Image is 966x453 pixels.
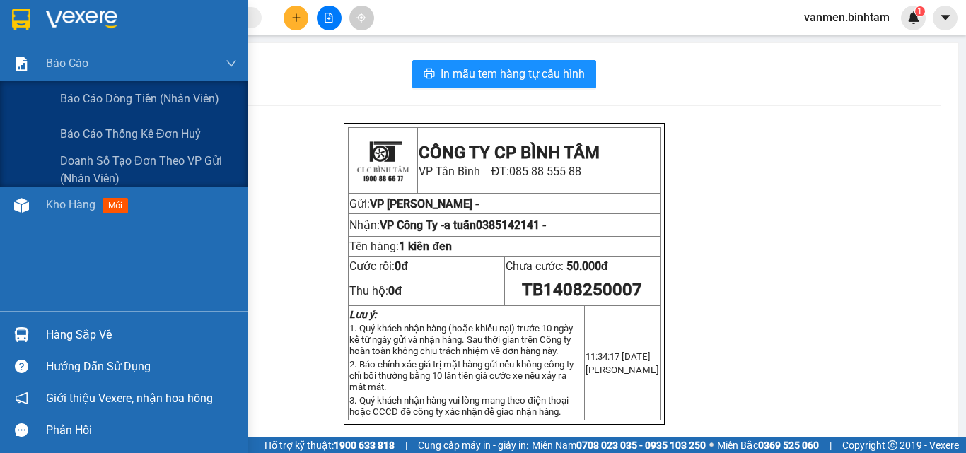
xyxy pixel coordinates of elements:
[46,420,237,441] div: Phản hồi
[351,129,414,192] img: logo
[419,143,600,163] strong: CÔNG TY CP BÌNH TÂM
[46,198,95,211] span: Kho hàng
[349,218,546,232] span: Nhận:
[412,60,596,88] button: printerIn mẫu tem hàng tự cấu hình
[349,284,402,298] span: Thu hộ:
[395,259,408,273] span: 0đ
[356,13,366,23] span: aim
[418,437,528,453] span: Cung cấp máy in - giấy in:
[476,218,546,232] span: 0385142141 -
[388,284,402,298] strong: 0đ
[915,6,925,16] sup: 1
[15,392,28,405] span: notification
[334,440,395,451] strong: 1900 633 818
[14,327,29,342] img: warehouse-icon
[509,165,581,178] span: 085 88 555 88
[317,6,342,30] button: file-add
[349,259,408,273] span: Cước rồi:
[349,240,452,253] span: Tên hàng:
[103,198,128,213] span: mới
[917,6,922,16] span: 1
[709,442,714,448] span: ⚪️
[14,57,29,71] img: solution-icon
[46,324,237,346] div: Hàng sắp về
[441,65,585,83] span: In mẫu tem hàng tự cấu hình
[60,90,219,107] span: Báo cáo dòng tiền (nhân viên)
[60,152,237,187] span: Doanh số tạo đơn theo VP gửi (nhân viên)
[46,389,213,407] span: Giới thiệu Vexere, nhận hoa hồng
[888,440,897,450] span: copyright
[291,13,301,23] span: plus
[349,323,573,356] span: 1. Quý khách nhận hàng (hoặc khiếu nại) trước 10 ngày kể từ ngày gửi và nhận hàng. Sau thời gian ...
[370,197,479,211] span: VP [PERSON_NAME] -
[46,54,88,72] span: Báo cáo
[12,9,30,30] img: logo-vxr
[349,197,370,211] span: Gửi:
[586,351,651,362] span: 11:34:17 [DATE]
[399,240,452,253] span: 1 kiên đen
[14,198,29,213] img: warehouse-icon
[758,440,819,451] strong: 0369 525 060
[419,165,582,178] span: VP Tân Bình ĐT:
[349,395,568,417] span: 3. Quý khách nhận hàng vui lòng mang theo điện thoại hoặc CCCD đề công ty xác nhận để giao nhận h...
[380,218,546,232] span: VP Công Ty -
[284,6,308,30] button: plus
[830,437,832,453] span: |
[586,365,659,375] span: [PERSON_NAME]
[15,360,28,373] span: question-circle
[506,259,608,273] span: Chưa cước:
[60,125,201,143] span: Báo cáo thống kê đơn huỷ
[264,437,395,453] span: Hỗ trợ kỹ thuật:
[566,259,608,273] span: 50.000đ
[424,68,435,81] span: printer
[15,423,28,437] span: message
[907,11,920,24] img: icon-new-feature
[349,359,574,392] span: 2. Bảo chính xác giá trị mặt hàng gửi nếu không công ty chỉ bồi thường bằng 10 lần tiền giá cước ...
[576,440,706,451] strong: 0708 023 035 - 0935 103 250
[933,6,958,30] button: caret-down
[532,437,706,453] span: Miền Nam
[349,309,377,320] strong: Lưu ý:
[939,11,952,24] span: caret-down
[793,8,901,26] span: vanmen.binhtam
[226,58,237,69] span: down
[444,218,546,232] span: a tuấn
[717,437,819,453] span: Miền Bắc
[522,280,642,300] span: TB1408250007
[324,13,334,23] span: file-add
[46,356,237,377] div: Hướng dẫn sử dụng
[405,437,407,453] span: |
[349,6,374,30] button: aim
